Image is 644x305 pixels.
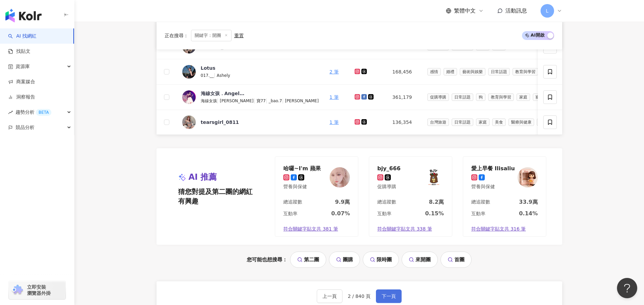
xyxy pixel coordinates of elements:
span: | [217,98,220,103]
span: 教育與學習 [512,68,538,75]
a: 愛上早餐 Ilisaliu營養與保健KOL Avatar總追蹤數33.9萬互動率0.14%符合關鍵字貼文共 316 筆 [463,156,546,237]
div: BETA [36,109,51,116]
span: _bao.7 [269,99,282,103]
a: 團購 [329,252,360,268]
img: KOL Avatar [182,65,196,79]
span: 資源庫 [16,59,30,74]
span: 家庭 [476,118,490,126]
a: bjy_666促購導購KOL Avatar總追蹤數8.2萬互動率0.15%符合關鍵字貼文共 338 筆 [369,156,452,237]
span: | [214,72,217,78]
span: L [546,7,549,15]
td: 361,179 [387,85,422,110]
div: 總追蹤數 [471,199,490,205]
div: 9.9萬 [335,198,350,206]
div: Lotus [201,65,216,71]
span: 寵物 [533,93,546,101]
span: 符合關鍵字貼文共 338 筆 [377,226,432,233]
div: 營養與保健 [471,183,515,190]
img: chrome extension [11,285,24,296]
span: 正在搜尋 ： [165,33,188,38]
span: | [254,98,257,103]
span: 穿搭 [537,118,550,126]
a: searchAI 找網紅 [8,33,37,40]
span: 感情 [427,68,441,75]
span: 海線女孩 [201,99,217,103]
a: 首團 [440,252,472,268]
img: KOL Avatar [182,90,196,104]
span: 美食 [492,118,506,126]
div: 重置 [234,33,244,38]
div: 促購導購 [377,183,401,190]
img: KOL Avatar [330,167,350,188]
div: 營養與保健 [283,183,321,190]
span: 2 / 840 頁 [348,293,371,299]
div: 總追蹤數 [283,199,302,205]
a: 哈囉~I'm 蘋果營養與保健KOL Avatar總追蹤數9.9萬互動率0.07%符合關鍵字貼文共 381 筆 [275,156,358,237]
a: 1 筆 [330,94,339,100]
span: 017.__ [201,73,214,78]
a: 洞察報告 [8,94,35,101]
div: 互動率 [283,211,297,217]
span: 藝術與娛樂 [460,68,485,75]
div: 互動率 [471,211,485,217]
td: 136,354 [387,110,422,135]
div: 總追蹤數 [377,199,396,205]
div: 0.15% [425,210,444,217]
span: 關鍵字：開團 [191,30,232,41]
div: 海線女孩．Angela寶77 [201,90,245,97]
div: 33.9萬 [519,198,538,206]
span: 寶77 [257,99,266,103]
div: 8.2萬 [429,198,444,206]
span: 符合關鍵字貼文共 381 筆 [283,226,338,233]
a: 商案媒合 [8,79,35,85]
div: 互動率 [377,211,391,217]
span: 醫療與健康 [508,118,534,126]
img: KOL Avatar [424,167,444,188]
a: 找貼文 [8,48,30,55]
span: 繁體中文 [454,7,476,15]
span: 猜您對提及第二團的網紅有興趣 [178,187,257,206]
a: chrome extension立即安裝 瀏覽器外掛 [9,281,66,299]
span: 日常話題 [452,93,473,101]
div: 您可能也想搜尋： [157,252,562,268]
span: 婚禮 [444,68,457,75]
td: 168,456 [387,59,422,85]
span: 狗 [476,93,485,101]
span: [PERSON_NAME] [220,99,254,103]
a: 符合關鍵字貼文共 381 筆 [275,222,358,237]
a: KOL Avatartearsgirl_0811 [182,115,319,129]
span: AI 推薦 [189,172,217,183]
a: 符合關鍵字貼文共 338 筆 [369,222,452,237]
div: 哈囉~I'm 蘋果 [283,165,321,172]
a: 第二團 [290,252,326,268]
span: | [266,98,269,103]
div: 0.07% [331,210,350,217]
a: 符合關鍵字貼文共 316 筆 [463,222,546,237]
span: | [282,98,285,103]
span: 台灣旅遊 [427,118,449,126]
div: 0.14% [519,210,538,217]
span: 下一頁 [382,293,396,299]
span: Ashely [217,73,230,78]
a: KOL Avatar海線女孩．Angela寶77海線女孩|[PERSON_NAME]|寶77|_bao.7|[PERSON_NAME] [182,90,319,104]
span: 教育與學習 [488,93,514,101]
div: 愛上早餐 Ilisaliu [471,165,515,172]
span: 日常話題 [452,118,473,126]
span: 符合關鍵字貼文共 316 筆 [471,226,526,233]
span: 家庭 [517,93,530,101]
span: 上一頁 [323,293,337,299]
div: bjy_666 [377,165,401,172]
span: 立即安裝 瀏覽器外掛 [27,284,51,296]
span: 日常話題 [488,68,510,75]
iframe: Help Scout Beacon - Open [617,278,637,298]
a: 1 筆 [330,119,339,125]
img: KOL Avatar [518,167,538,188]
button: 上一頁 [317,289,342,303]
a: KOL AvatarLotus017.__|Ashely [182,65,319,79]
a: 來開團 [402,252,438,268]
span: 競品分析 [16,120,34,135]
div: tearsgirl_0811 [201,119,239,126]
span: [PERSON_NAME] [285,99,319,103]
button: 下一頁 [376,289,402,303]
a: 2 筆 [330,69,339,74]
